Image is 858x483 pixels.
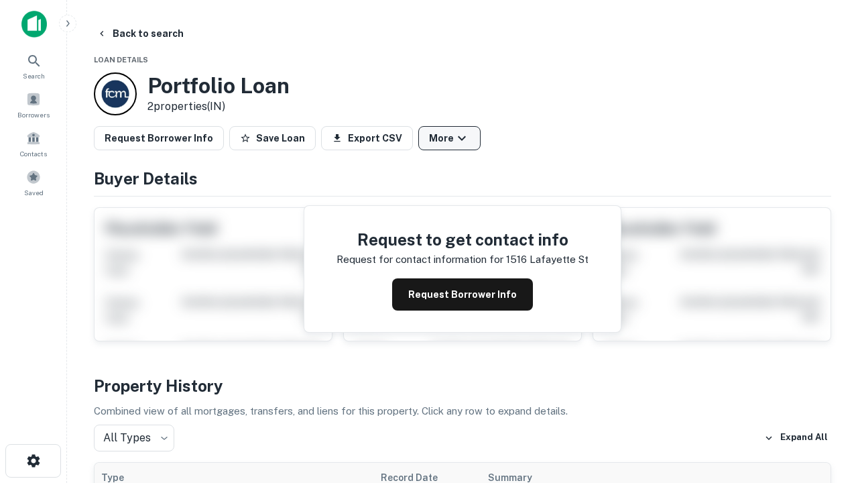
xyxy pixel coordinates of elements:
h4: Buyer Details [94,166,831,191]
a: Borrowers [4,87,63,123]
button: Export CSV [321,126,413,150]
span: Borrowers [17,109,50,120]
a: Saved [4,164,63,201]
h3: Portfolio Loan [147,73,290,99]
span: Search [23,70,45,81]
h4: Property History [94,374,831,398]
button: Request Borrower Info [392,278,533,311]
button: More [418,126,481,150]
p: Combined view of all mortgages, transfers, and liens for this property. Click any row to expand d... [94,403,831,419]
span: Loan Details [94,56,148,64]
h4: Request to get contact info [336,227,589,252]
button: Save Loan [229,126,316,150]
span: Contacts [20,148,47,159]
button: Expand All [761,428,831,448]
a: Search [4,48,63,84]
p: Request for contact information for [336,252,503,268]
p: 2 properties (IN) [147,99,290,115]
iframe: Chat Widget [791,376,858,440]
button: Request Borrower Info [94,126,224,150]
a: Contacts [4,125,63,162]
button: Back to search [91,21,189,46]
img: capitalize-icon.png [21,11,47,38]
p: 1516 lafayette st [506,252,589,268]
div: All Types [94,425,174,451]
span: Saved [24,187,44,198]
